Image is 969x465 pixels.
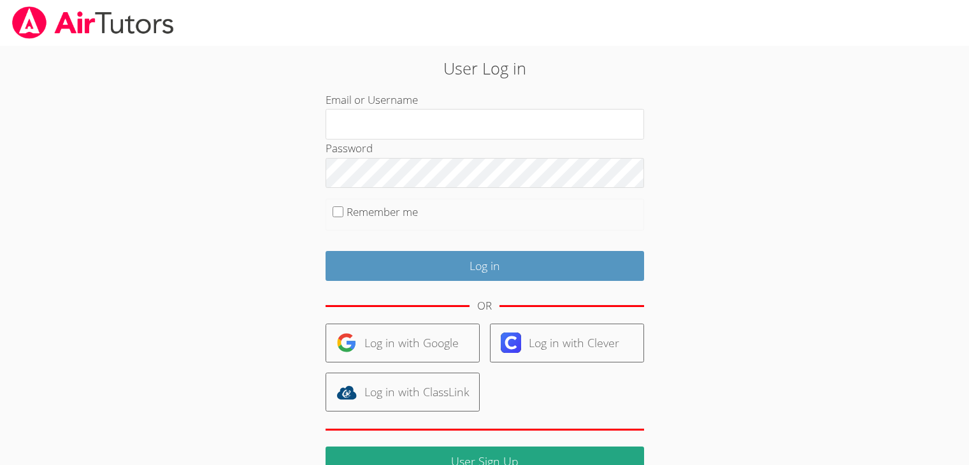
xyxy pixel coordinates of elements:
a: Log in with Google [326,324,480,362]
img: classlink-logo-d6bb404cc1216ec64c9a2012d9dc4662098be43eaf13dc465df04b49fa7ab582.svg [336,382,357,403]
label: Email or Username [326,92,418,107]
div: OR [477,297,492,315]
label: Remember me [347,204,418,219]
h2: User Log in [223,56,746,80]
img: google-logo-50288ca7cdecda66e5e0955fdab243c47b7ad437acaf1139b6f446037453330a.svg [336,333,357,353]
a: Log in with Clever [490,324,644,362]
img: airtutors_banner-c4298cdbf04f3fff15de1276eac7730deb9818008684d7c2e4769d2f7ddbe033.png [11,6,175,39]
a: Log in with ClassLink [326,373,480,411]
img: clever-logo-6eab21bc6e7a338710f1a6ff85c0baf02591cd810cc4098c63d3a4b26e2feb20.svg [501,333,521,353]
input: Log in [326,251,644,281]
label: Password [326,141,373,155]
